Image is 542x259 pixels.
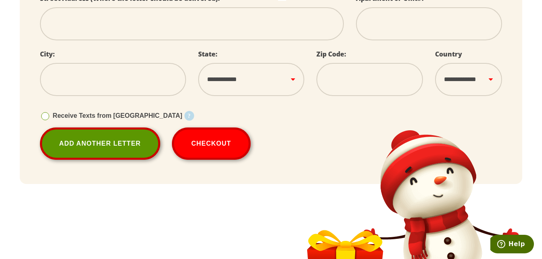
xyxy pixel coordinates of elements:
[435,50,462,58] label: Country
[40,50,55,58] label: City:
[198,50,218,58] label: State:
[53,112,182,119] span: Receive Texts from [GEOGRAPHIC_DATA]
[40,127,160,160] a: Add Another Letter
[490,235,534,255] iframe: Opens a widget where you can find more information
[316,50,346,58] label: Zip Code:
[172,127,251,160] button: Checkout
